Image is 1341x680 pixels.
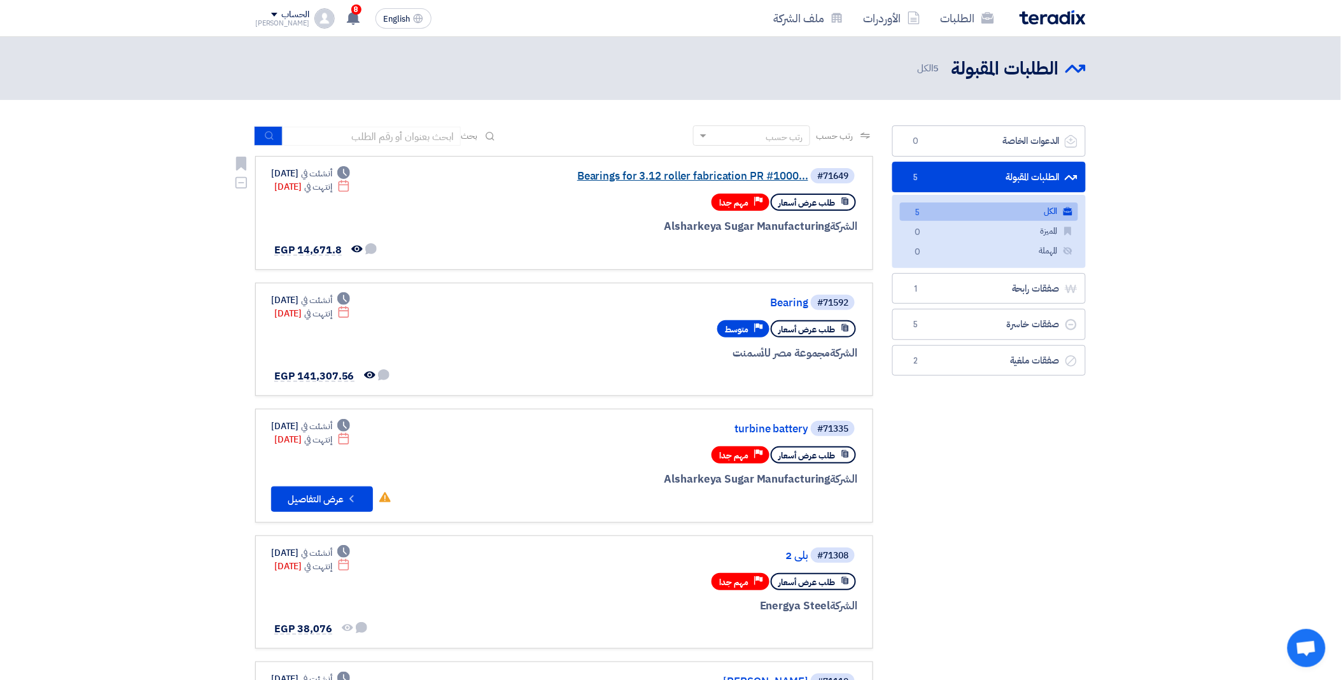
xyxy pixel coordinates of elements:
div: [DATE] [274,560,350,573]
span: مهم جدا [719,197,748,209]
span: إنتهت في [304,180,332,194]
button: English [376,8,432,29]
div: [DATE] [274,307,350,320]
span: 5 [908,171,923,184]
div: مجموعة مصر للأسمنت [551,345,857,362]
div: [DATE] [271,546,350,560]
a: الطلبات المقبولة5 [892,162,1086,193]
span: 5 [933,61,939,75]
img: Teradix logo [1020,10,1086,25]
span: 5 [910,206,925,220]
div: Energya Steel [551,598,857,614]
span: رتب حسب [817,129,853,143]
span: الشركة [831,218,858,234]
span: مهم جدا [719,576,748,588]
div: [DATE] [271,294,350,307]
div: [DATE] [274,433,350,446]
span: 1 [908,283,923,295]
span: أنشئت في [301,167,332,180]
span: طلب عرض أسعار [778,450,835,462]
a: Bearing [554,297,808,309]
a: Bearings for 3.12 roller fabrication PR #1000... [554,171,808,182]
span: 0 [910,226,925,239]
span: الشركة [831,471,858,487]
input: ابحث بعنوان أو رقم الطلب [283,127,461,146]
span: EGP 14,671.8 [274,243,342,258]
div: Alsharkeya Sugar Manufacturing [551,218,857,235]
span: 2 [908,355,923,367]
div: #71649 [817,172,848,181]
span: طلب عرض أسعار [778,197,835,209]
a: الكل [900,202,1078,221]
a: صفقات خاسرة5 [892,309,1086,340]
span: بحث [461,129,477,143]
span: 0 [910,246,925,259]
span: أنشئت في [301,294,332,307]
div: [DATE] [271,167,350,180]
span: أنشئت في [301,546,332,560]
span: متوسط [725,323,748,336]
span: English [384,15,411,24]
span: 0 [908,135,923,148]
a: turbine battery [554,423,808,435]
span: إنتهت في [304,433,332,446]
div: #71335 [817,425,848,434]
span: إنتهت في [304,560,332,573]
a: بلي 2 [554,550,808,562]
span: طلب عرض أسعار [778,323,835,336]
a: الأوردرات [853,3,930,33]
a: ملف الشركة [763,3,853,33]
img: profile_test.png [314,8,335,29]
span: طلب عرض أسعار [778,576,835,588]
div: [DATE] [274,180,350,194]
span: مهم جدا [719,450,748,462]
button: عرض التفاصيل [271,486,373,512]
span: أنشئت في [301,420,332,433]
a: الطلبات [930,3,1004,33]
span: EGP 141,307.56 [274,369,355,384]
div: #71592 [817,299,848,308]
div: Open chat [1288,629,1326,667]
a: المهملة [900,242,1078,260]
a: المميزة [900,222,1078,241]
div: الحساب [281,10,309,20]
h2: الطلبات المقبولة [951,57,1059,81]
div: Alsharkeya Sugar Manufacturing [551,471,857,488]
span: الكل [917,61,941,76]
span: الشركة [831,345,858,361]
div: [DATE] [271,420,350,433]
div: رتب حسب [766,131,803,144]
span: 5 [908,318,923,331]
span: EGP 38,076 [274,621,332,637]
div: #71308 [817,551,848,560]
span: إنتهت في [304,307,332,320]
span: 8 [351,4,362,15]
a: الدعوات الخاصة0 [892,125,1086,157]
a: صفقات رابحة1 [892,273,1086,304]
span: الشركة [831,598,858,614]
a: صفقات ملغية2 [892,345,1086,376]
div: [PERSON_NAME] [255,20,309,27]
